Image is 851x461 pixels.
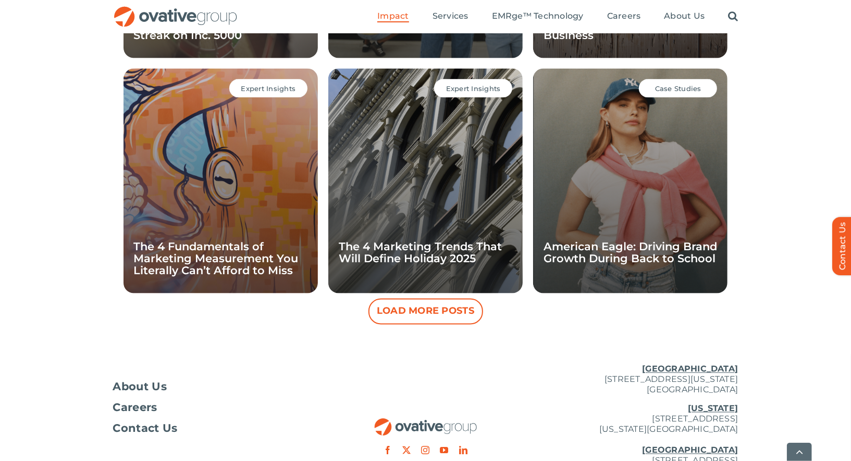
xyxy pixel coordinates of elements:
[728,11,738,22] a: Search
[113,424,322,434] a: Contact Us
[384,446,392,455] a: facebook
[377,11,409,21] span: Impact
[374,417,478,427] a: OG_Full_horizontal_RGB
[402,446,411,455] a: twitter
[433,11,468,22] a: Services
[440,446,449,455] a: youtube
[642,364,738,374] u: [GEOGRAPHIC_DATA]
[113,403,157,413] span: Careers
[492,11,584,22] a: EMRge™ Technology
[607,11,641,21] span: Careers
[688,404,738,414] u: [US_STATE]
[492,11,584,21] span: EMRge™ Technology
[113,382,322,434] nav: Footer Menu
[368,299,483,325] button: Load More Posts
[113,382,167,392] span: About Us
[113,403,322,413] a: Careers
[664,11,705,21] span: About Us
[113,5,238,15] a: OG_Full_horizontal_RGB
[134,240,299,277] a: The 4 Fundamentals of Marketing Measurement You Literally Can’t Afford to Miss
[433,11,468,21] span: Services
[664,11,705,22] a: About Us
[642,445,738,455] u: [GEOGRAPHIC_DATA]
[607,11,641,22] a: Careers
[459,446,467,455] a: linkedin
[377,11,409,22] a: Impact
[113,382,322,392] a: About Us
[544,240,717,265] a: American Eagle: Driving Brand Growth During Back to School
[530,364,738,395] p: [STREET_ADDRESS][US_STATE] [GEOGRAPHIC_DATA]
[421,446,429,455] a: instagram
[339,240,502,265] a: The 4 Marketing Trends That Will Define Holiday 2025
[113,424,178,434] span: Contact Us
